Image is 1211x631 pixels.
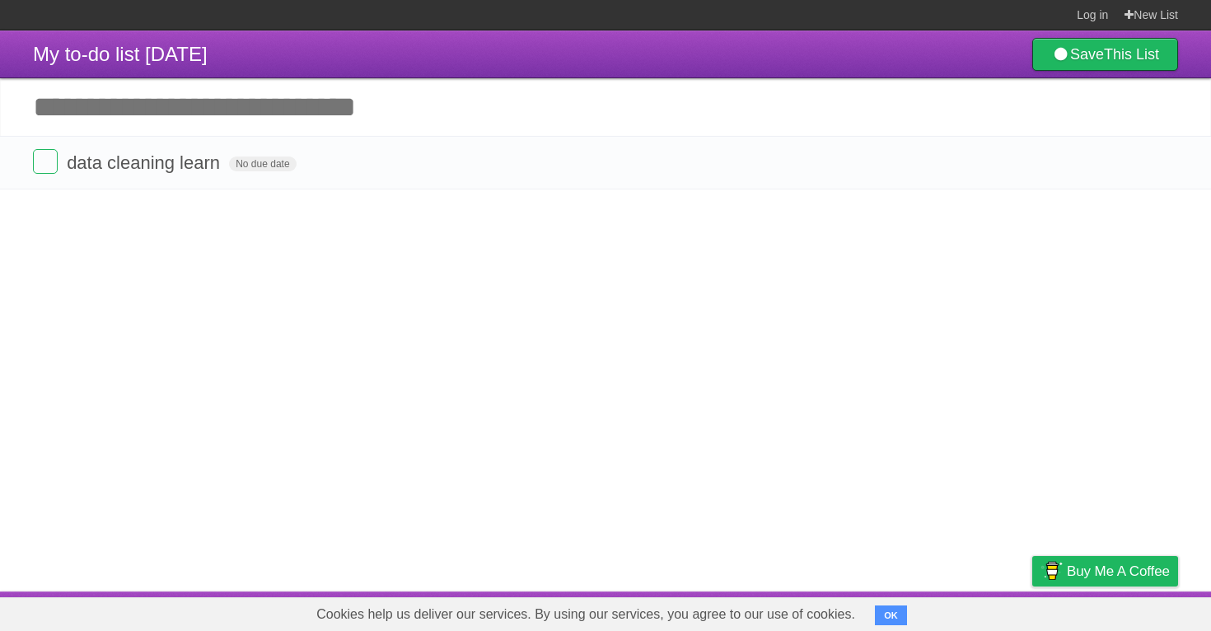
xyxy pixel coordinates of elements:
[67,152,224,173] span: data cleaning learn
[1032,556,1178,587] a: Buy me a coffee
[813,596,848,627] a: About
[229,157,296,171] span: No due date
[1011,596,1054,627] a: Privacy
[33,149,58,174] label: Done
[955,596,991,627] a: Terms
[33,43,208,65] span: My to-do list [DATE]
[1104,46,1159,63] b: This List
[1067,557,1170,586] span: Buy me a coffee
[1074,596,1178,627] a: Suggest a feature
[300,598,872,631] span: Cookies help us deliver our services. By using our services, you agree to our use of cookies.
[867,596,934,627] a: Developers
[1040,557,1063,585] img: Buy me a coffee
[1032,38,1178,71] a: SaveThis List
[875,605,907,625] button: OK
